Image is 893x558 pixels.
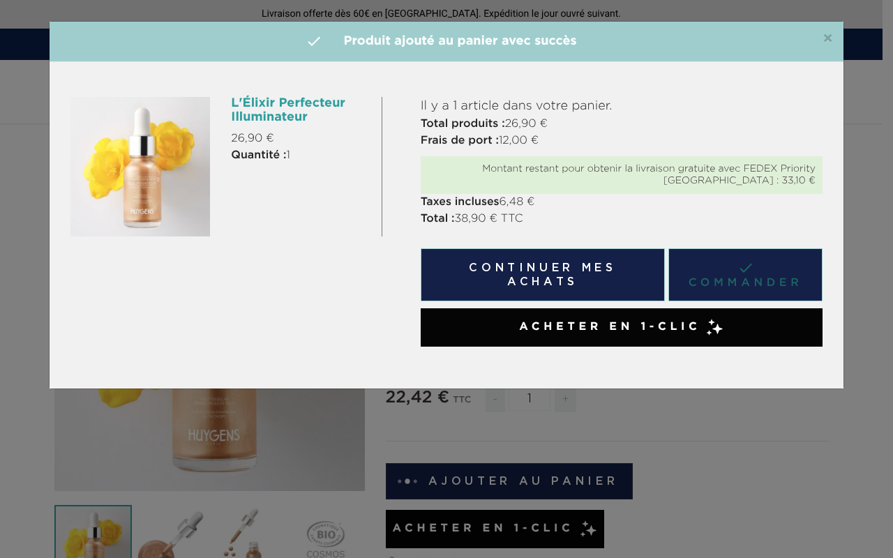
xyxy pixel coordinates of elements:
[421,133,823,149] p: 12,00 €
[823,31,833,47] button: Close
[823,31,833,47] span: ×
[421,97,823,116] p: Il y a 1 article dans votre panier.
[421,116,823,133] p: 26,90 €
[306,33,322,50] i: 
[231,150,286,161] strong: Quantité :
[421,194,823,211] p: 6,48 €
[421,248,665,301] button: Continuer mes achats
[421,197,500,208] strong: Taxes incluses
[421,135,499,146] strong: Frais de port :
[60,32,833,51] h4: Produit ajouté au panier avec succès
[421,119,505,130] strong: Total produits :
[231,147,370,164] p: 1
[668,248,823,301] a: Commander
[421,211,823,227] p: 38,90 € TTC
[70,97,210,236] img: L'Élixir Perfecteur Illuminateur
[231,130,370,147] p: 26,90 €
[428,163,816,187] div: Montant restant pour obtenir la livraison gratuite avec FEDEX Priority [GEOGRAPHIC_DATA] : 33,10 €
[231,97,370,125] h6: L'Élixir Perfecteur Illuminateur
[421,213,455,225] strong: Total :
